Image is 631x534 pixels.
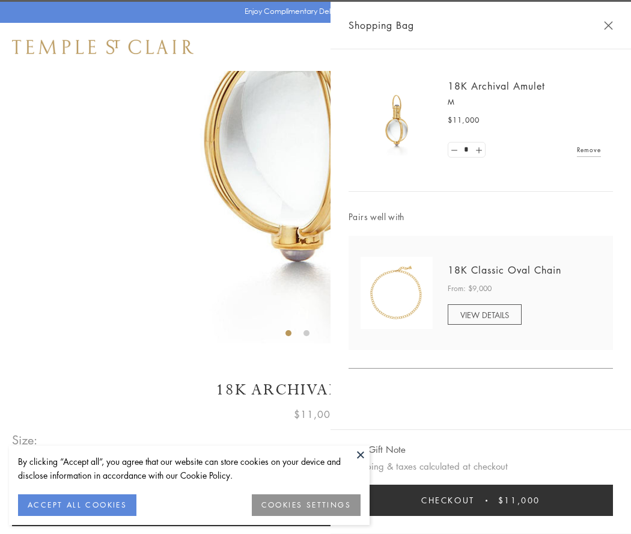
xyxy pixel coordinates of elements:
[448,263,561,277] a: 18K Classic Oval Chain
[448,96,601,108] p: M
[12,40,194,54] img: Temple St. Clair
[349,210,613,224] span: Pairs well with
[460,309,509,321] span: VIEW DETAILS
[448,114,480,126] span: $11,000
[294,407,337,422] span: $11,000
[448,283,492,295] span: From: $9,000
[472,143,484,158] a: Set quantity to 2
[12,430,38,450] span: Size:
[604,21,613,30] button: Close Shopping Bag
[448,304,522,325] a: VIEW DETAILS
[421,494,475,507] span: Checkout
[577,143,601,156] a: Remove
[349,17,414,33] span: Shopping Bag
[361,84,433,156] img: 18K Archival Amulet
[498,494,540,507] span: $11,000
[349,485,613,516] button: Checkout $11,000
[18,494,136,516] button: ACCEPT ALL COOKIES
[245,5,381,17] p: Enjoy Complimentary Delivery & Returns
[252,494,361,516] button: COOKIES SETTINGS
[448,79,545,93] a: 18K Archival Amulet
[448,143,460,158] a: Set quantity to 0
[349,442,406,457] button: Add Gift Note
[12,379,619,400] h1: 18K Archival Amulet
[349,459,613,474] p: Shipping & taxes calculated at checkout
[18,455,361,482] div: By clicking “Accept all”, you agree that our website can store cookies on your device and disclos...
[361,257,433,329] img: N88865-OV18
